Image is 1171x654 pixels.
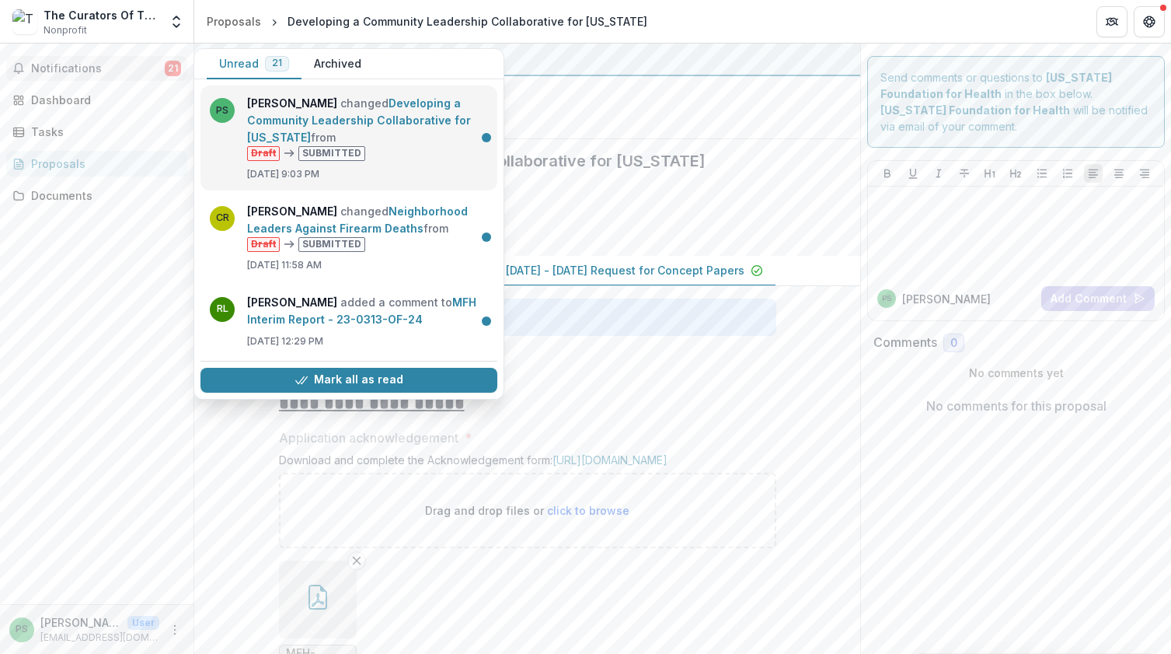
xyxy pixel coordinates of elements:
button: Partners [1096,6,1127,37]
span: 21 [272,58,282,68]
button: Remove File [347,551,366,570]
img: The Curators Of The University Of Missouri [12,9,37,34]
button: Get Help [1134,6,1165,37]
button: Align Center [1110,164,1128,183]
button: Bullet List [1033,164,1051,183]
nav: breadcrumb [200,10,653,33]
button: Align Left [1084,164,1103,183]
div: Documents [31,187,175,204]
a: Tasks [6,119,187,145]
button: Notifications21 [6,56,187,81]
div: Developing a Community Leadership Collaborative for [US_STATE] [288,13,647,30]
strong: [US_STATE] Foundation for Health [880,103,1070,117]
button: Open entity switcher [166,6,187,37]
p: [PERSON_NAME] [40,614,121,631]
div: Proposals [207,13,261,30]
span: click to browse [547,504,629,517]
span: Nonprofit [44,23,87,37]
p: User [127,616,159,630]
div: Send comments or questions to in the box below. will be notified via email of your comment. [867,56,1165,148]
p: Drag and drop files or [425,502,629,519]
p: No comments yet [873,365,1159,381]
span: 0 [950,337,957,350]
button: Heading 2 [1006,164,1025,183]
button: Archived [301,49,374,79]
div: Paul Sorenson [16,624,28,635]
p: [EMAIL_ADDRESS][DOMAIN_NAME] [40,631,159,645]
button: Unread [207,49,301,79]
button: Bold [878,164,897,183]
p: Application acknowledgement [279,428,458,447]
button: Italicize [929,164,948,183]
button: Ordered List [1058,164,1077,183]
p: [PERSON_NAME] [902,291,991,307]
h2: Comments [873,335,937,350]
div: [US_STATE] Foundation for Health [207,50,848,68]
p: added a comment to [247,294,488,328]
div: Download and complete the Acknowledgement form: [279,453,776,473]
span: 21 [165,61,181,76]
a: Documents [6,183,187,208]
div: Dashboard [31,92,175,108]
a: Developing a Community Leadership Collaborative for [US_STATE] [247,96,471,144]
button: Align Right [1135,164,1154,183]
button: Underline [904,164,922,183]
button: Mark all as read [200,368,497,393]
p: changed from [247,203,488,252]
div: Proposals [31,156,175,172]
div: Tasks [31,124,175,140]
button: Strike [955,164,974,183]
a: [URL][DOMAIN_NAME] [552,453,667,467]
a: Dashboard [6,87,187,113]
div: Paul Sorenson [882,295,891,303]
button: Heading 1 [981,164,999,183]
a: Neighborhood Leaders Against Firearm Deaths [247,205,468,235]
div: The Curators Of The [GEOGRAPHIC_DATA][US_STATE] [44,7,159,23]
p: No comments for this proposal [926,397,1107,415]
button: More [166,621,184,639]
a: MFH Interim Report - 23-0313-OF-24 [247,296,476,326]
span: Notifications [31,62,165,75]
a: Proposals [6,151,187,177]
a: Proposals [200,10,267,33]
p: changed from [247,95,488,161]
h2: Developing a Community Leadership Collaborative for [US_STATE] [207,152,823,170]
button: Add Comment [1041,286,1155,311]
